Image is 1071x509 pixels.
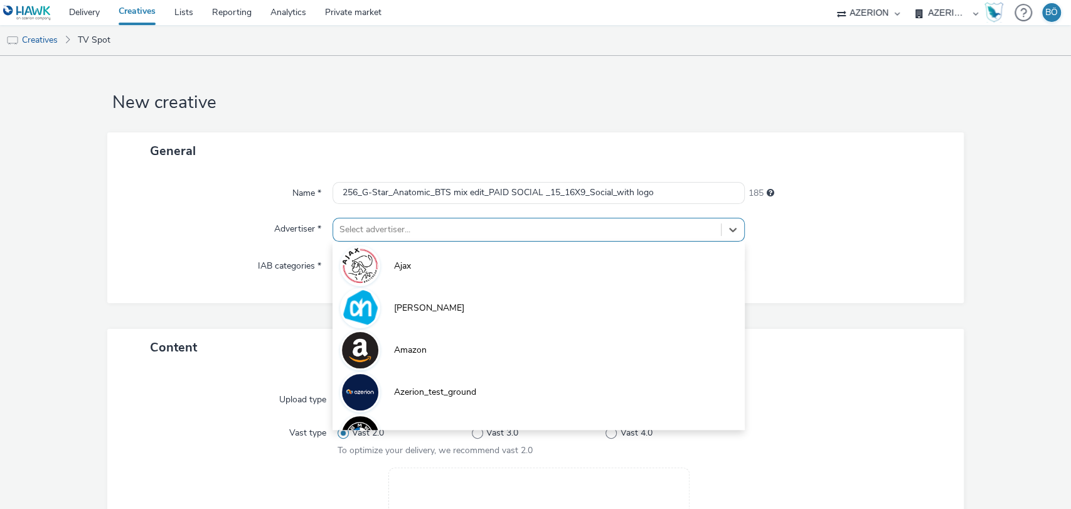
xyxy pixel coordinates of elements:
label: Advertiser * [269,218,326,235]
div: Maximum 255 characters [766,187,774,200]
span: 185 [748,187,763,200]
img: tv [6,35,19,47]
span: General [150,142,196,159]
a: Hawk Academy [984,3,1008,23]
a: TV Spot [72,25,117,55]
img: undefined Logo [3,5,51,21]
img: BMW [342,416,378,453]
label: Vast type [284,422,331,439]
span: Content [150,339,197,356]
span: To optimize your delivery, we recommend vast 2.0 [338,444,533,456]
span: Amazon [394,344,427,356]
label: Name * [287,182,326,200]
span: Vast 4.0 [621,427,653,439]
span: Vast 3.0 [486,427,518,439]
img: Amazon [342,332,378,368]
span: [PERSON_NAME] [394,302,464,314]
img: Azerion_test_ground [342,374,378,410]
span: Vast 2.0 [352,427,384,439]
span: Azerion_test_ground [394,386,476,399]
span: BMW [394,428,417,441]
span: Ajax [394,260,411,272]
div: BÖ [1045,3,1058,22]
input: Name [333,182,745,204]
h1: New creative [107,91,964,115]
img: Hawk Academy [984,3,1003,23]
img: Albert Heijn [342,289,378,326]
label: Upload type [274,388,331,406]
label: IAB categories * [253,255,326,272]
img: Ajax [342,248,378,284]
